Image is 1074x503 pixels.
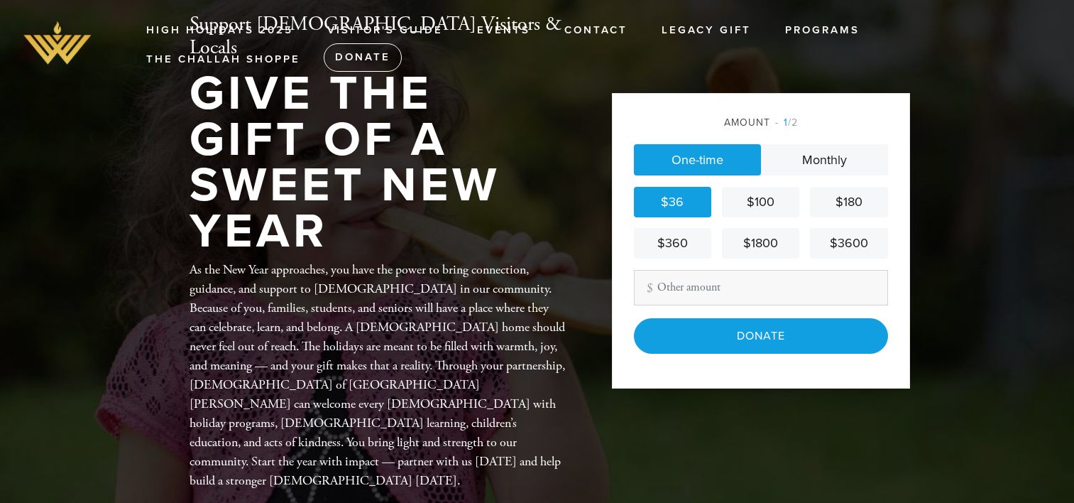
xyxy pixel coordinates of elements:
[761,144,888,175] a: Monthly
[634,115,888,130] div: Amount
[554,17,638,44] a: Contact
[775,117,798,129] span: /2
[136,17,304,44] a: High Holidays 2025
[324,43,402,72] a: Donate
[634,270,888,305] input: Other amount
[728,193,794,212] div: $100
[722,228,799,259] a: $1800
[190,71,566,254] h1: Give the Gift of a Sweet New Year
[816,193,882,212] div: $180
[728,234,794,253] div: $1800
[640,234,706,253] div: $360
[816,234,882,253] div: $3600
[774,17,870,44] a: Programs
[21,18,94,69] img: A10802_Chabad_Logo_AP%20%285%29%20-%20Edited.png
[190,260,566,490] div: As the New Year approaches, you have the power to bring connection, guidance, and support to [DEM...
[722,187,799,217] a: $100
[810,187,887,217] a: $180
[640,193,706,212] div: $36
[810,228,887,259] a: $3600
[136,46,311,73] a: The Challah Shoppe
[634,187,711,217] a: $36
[634,144,761,175] a: One-time
[634,228,711,259] a: $360
[466,17,541,44] a: Events
[784,117,788,129] span: 1
[317,17,454,44] a: Visitor's Guide
[651,17,762,44] a: Legacy Gift
[634,318,888,354] input: Donate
